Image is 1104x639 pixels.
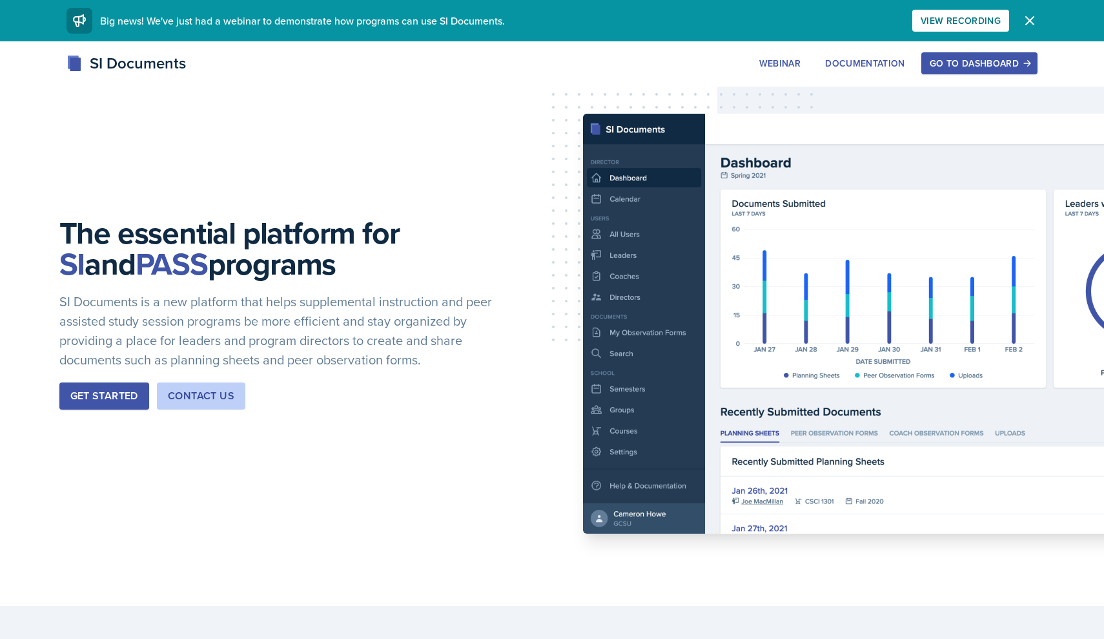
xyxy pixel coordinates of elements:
[825,58,905,68] div: Documentation
[930,58,1029,68] div: Go to Dashboard
[66,52,186,75] div: SI Documents
[751,52,809,74] button: Webinar
[759,58,801,68] div: Webinar
[912,10,1009,32] button: View Recording
[168,388,234,404] div: Contact Us
[70,388,138,404] div: Get Started
[921,16,1001,26] div: View Recording
[59,382,149,410] button: Get Started
[921,52,1038,74] button: Go to Dashboard
[817,52,914,74] button: Documentation
[157,382,245,410] button: Contact Us
[100,14,505,28] span: Big news! We've just had a webinar to demonstrate how programs can use SI Documents.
